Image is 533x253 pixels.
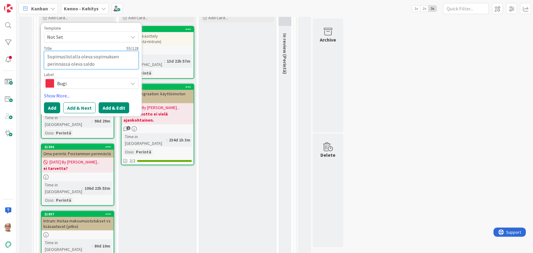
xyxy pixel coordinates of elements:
a: Show More... [44,92,139,99]
span: Bugi [57,79,125,88]
div: 22884 [122,27,194,32]
span: In review (Perintä) [282,33,288,74]
span: Add Card... [128,15,148,20]
div: 17848 [124,85,194,89]
button: Add & Next [63,102,96,113]
span: 1x [412,5,420,12]
div: 22884Vakuuden käsittely (Omaperintä+Intrum) [122,27,194,46]
img: PK [4,223,13,232]
span: Support [13,1,28,8]
div: 21897 [44,212,114,216]
span: Template [44,26,61,30]
input: Quick Filter... [443,3,489,14]
div: Time in [GEOGRAPHIC_DATA] [43,114,92,128]
span: [DATE] By [PERSON_NAME]... [130,105,180,111]
div: Oma perintä: Poistaminen perinnästä [42,150,114,158]
span: 2x [420,5,429,12]
div: 17848Intrum-integraation: käyttöönoton muistilista [122,84,194,103]
span: : [166,137,167,143]
span: : [53,130,54,136]
div: Intrum-integraation: käyttöönoton muistilista [122,90,194,103]
div: Perintä [54,130,73,136]
div: Perintä [134,70,153,76]
span: : [92,243,93,249]
span: : [133,148,134,155]
span: [DATE] By [PERSON_NAME]... [49,159,100,165]
div: 13d 22h 57m [165,58,192,64]
div: Osio [123,148,133,155]
b: Käyttöönotto ei vielä ajankohtainen. [123,111,192,123]
a: 22884Vakuuden käsittely (Omaperintä+Intrum)Time in [GEOGRAPHIC_DATA]:13d 22h 57mOsio:Perintä [121,26,194,79]
div: Osio [43,197,53,204]
div: Archive [320,36,336,43]
a: 21396Oma perintä: Poistaminen perinnästä[DATE] By [PERSON_NAME]...ei tarvetta?Time in [GEOGRAPHIC... [41,144,114,206]
span: 3x [429,5,437,12]
a: 17848Intrum-integraation: käyttöönoton muistilista[DATE] By [PERSON_NAME]...Käyttöönotto ei vielä... [121,84,194,165]
div: Perintä [134,148,153,155]
div: Perintä [54,197,73,204]
span: Not Set [47,33,123,41]
div: 80d 10m [93,243,112,249]
div: 17848 [122,84,194,90]
div: 55 / 128 [54,46,139,51]
span: 2/2 [130,158,135,164]
div: Time in [GEOGRAPHIC_DATA] [43,182,82,195]
div: Vakuuden käsittely (Omaperintä+Intrum) [122,32,194,46]
span: : [82,185,83,192]
div: Intrum: Hoitaa maksumuistutukset vs lisäsaatavat (jatko) [42,217,114,230]
img: avatar [4,240,13,249]
span: : [164,58,165,64]
div: Time in [GEOGRAPHIC_DATA] [43,239,92,253]
div: 106d 22h 53m [83,185,112,192]
div: 234d 1h 3m [167,137,192,143]
b: Kenno - Kehitys [64,5,99,12]
button: Add [44,102,60,113]
span: : [92,118,93,124]
div: 21897 [42,211,114,217]
div: 22884 [124,27,194,31]
b: ei tarvetta? [43,165,112,171]
span: Label [44,72,54,77]
span: Kanban [31,5,48,12]
textarea: Sopimuslistalla oleva sopimuksen perinnässä oleva saldo [44,51,139,69]
div: Time in [GEOGRAPHIC_DATA] [123,133,166,147]
div: Delete [321,151,336,159]
div: Time in [GEOGRAPHIC_DATA] [123,54,164,68]
label: Title [44,46,52,51]
img: Visit kanbanzone.com [4,4,13,13]
div: Osio [43,130,53,136]
span: Add Card... [208,15,228,20]
span: 1 [126,126,130,130]
span: Add Card... [48,15,68,20]
div: 21396 [44,145,114,149]
div: 21396Oma perintä: Poistaminen perinnästä [42,144,114,158]
span: : [53,197,54,204]
button: Add & Edit [99,102,129,113]
div: 21396 [42,144,114,150]
div: 21897Intrum: Hoitaa maksumuistutukset vs lisäsaatavat (jatko) [42,211,114,230]
div: 98d 29m [93,118,112,124]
